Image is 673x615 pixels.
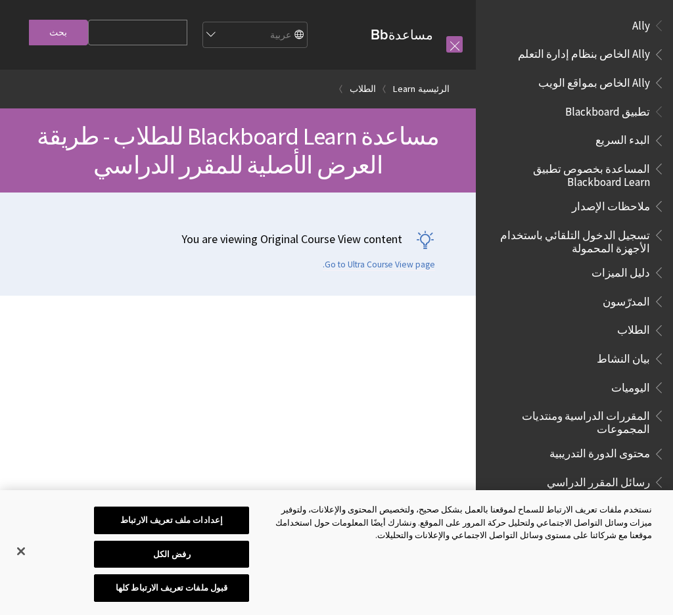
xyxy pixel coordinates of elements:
[269,503,652,542] div: نستخدم ملفات تعريف الارتباط للسماح لموقعنا بالعمل بشكل صحيح، ولتخصيص المحتوى والإعلانات، ولتوفير ...
[7,537,35,566] button: إغلاق
[323,259,435,271] a: Go to Ultra Course View page.
[371,26,433,43] a: مساعدةBb
[595,129,650,147] span: البدء السريع
[492,224,650,255] span: تسجيل الدخول التلقائي باستخدام الأجهزة المحمولة
[617,319,650,337] span: الطلاب
[611,376,650,394] span: اليوميات
[37,121,439,180] span: مساعدة Blackboard Learn للطلاب - طريقة العرض الأصلية للمقرر الدراسي
[572,195,650,213] span: ملاحظات الإصدار
[538,72,650,89] span: Ally الخاص بمواقع الويب
[597,348,650,365] span: بيان النشاط
[94,507,249,534] button: إعدادات ملف تعريف الارتباط
[549,443,650,461] span: محتوى الدورة التدريبية
[518,43,650,61] span: Ally الخاص بنظام إدارة التعلم
[492,405,650,436] span: المقررات الدراسية ومنتديات المجموعات
[418,81,450,97] a: الرئيسية
[547,471,650,489] span: رسائل المقرر الدراسي
[492,158,650,189] span: المساعدة بخصوص تطبيق Blackboard Learn
[94,541,249,568] button: رفض الكل
[13,231,435,247] p: You are viewing Original Course View content
[350,81,376,97] a: الطلاب
[603,290,650,308] span: المدرّسون
[29,20,88,45] input: بحث
[202,22,307,49] select: Site Language Selector
[565,101,650,118] span: تطبيق Blackboard
[393,81,415,97] a: Learn
[484,14,665,94] nav: Book outline for Anthology Ally Help
[592,262,650,279] span: دليل الميزات
[94,574,249,602] button: قبول ملفات تعريف الارتباط كلها
[632,14,650,32] span: Ally
[371,26,388,43] strong: Bb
